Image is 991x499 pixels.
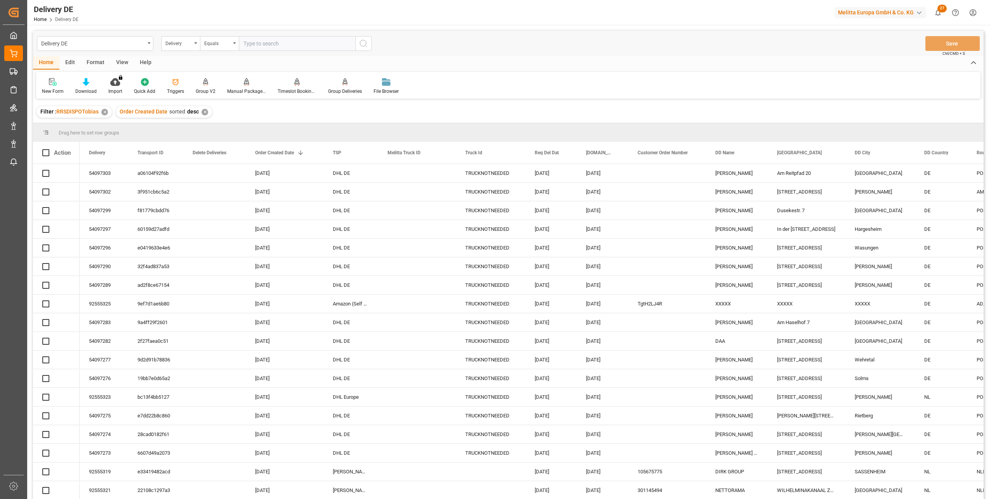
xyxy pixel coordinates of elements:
[915,239,967,257] div: DE
[128,313,183,332] div: 9a4ff29f2601
[706,276,768,294] div: [PERSON_NAME]
[915,183,967,201] div: DE
[577,164,628,182] div: [DATE]
[34,17,47,22] a: Home
[80,257,128,276] div: 54097290
[577,369,628,387] div: [DATE]
[768,257,845,276] div: [STREET_ADDRESS]
[80,351,128,369] div: 54097277
[768,220,845,238] div: In der [STREET_ADDRESS]
[323,425,378,443] div: DHL DE
[525,239,577,257] div: [DATE]
[134,88,155,95] div: Quick Add
[328,88,362,95] div: Group Deliveries
[577,239,628,257] div: [DATE]
[75,88,97,95] div: Download
[577,444,628,462] div: [DATE]
[128,425,183,443] div: 28cad0182f61
[134,56,157,70] div: Help
[456,239,525,257] div: TRUCKNOTNEEDED
[706,313,768,332] div: [PERSON_NAME]
[768,444,845,462] div: [STREET_ADDRESS]
[128,407,183,425] div: e7dd22b8c860
[323,257,378,276] div: DHL DE
[33,313,80,332] div: Press SPACE to select this row.
[845,201,915,220] div: [GEOGRAPHIC_DATA]
[456,201,525,220] div: TRUCKNOTNEEDED
[128,257,183,276] div: 32f4ad837a53
[169,108,185,115] span: sorted
[33,462,80,481] div: Press SPACE to select this row.
[246,462,323,481] div: [DATE]
[768,164,845,182] div: Am Reitpfad 20
[915,257,967,276] div: DE
[845,369,915,387] div: Solms
[128,201,183,220] div: f81779cbdd76
[80,332,128,350] div: 54097282
[80,388,128,406] div: 92555323
[845,351,915,369] div: Wehretal
[456,444,525,462] div: TRUCKNOTNEEDED
[768,201,845,220] div: Dusekestr. 7
[915,276,967,294] div: DE
[525,201,577,220] div: [DATE]
[33,220,80,239] div: Press SPACE to select this row.
[33,444,80,462] div: Press SPACE to select this row.
[768,295,845,313] div: XXXXX
[246,444,323,462] div: [DATE]
[915,444,967,462] div: DE
[33,239,80,257] div: Press SPACE to select this row.
[128,444,183,462] div: 6607d49a2073
[33,257,80,276] div: Press SPACE to select this row.
[255,150,294,155] span: Order Created Date
[323,351,378,369] div: DHL DE
[80,183,128,201] div: 54097302
[525,369,577,387] div: [DATE]
[456,425,525,443] div: TRUCKNOTNEEDED
[915,351,967,369] div: DE
[323,183,378,201] div: DHL DE
[915,332,967,350] div: DE
[915,313,967,332] div: DE
[845,295,915,313] div: XXXXX
[577,351,628,369] div: [DATE]
[355,36,372,51] button: search button
[706,462,768,481] div: DIRK GROUP
[80,462,128,481] div: 92555319
[246,369,323,387] div: [DATE]
[323,462,378,481] div: [PERSON_NAME] BENELUX
[246,239,323,257] div: [DATE]
[80,220,128,238] div: 54097297
[845,407,915,425] div: Rietberg
[167,88,184,95] div: Triggers
[101,109,108,115] div: ✕
[845,425,915,443] div: [PERSON_NAME][GEOGRAPHIC_DATA]
[915,201,967,220] div: DE
[227,88,266,95] div: Manual Package TypeDetermination
[845,388,915,406] div: [PERSON_NAME]
[388,150,421,155] span: Melitta Truck ID
[845,257,915,276] div: [PERSON_NAME]
[323,295,378,313] div: Amazon (Self Pickup)
[239,36,355,51] input: Type to search
[768,239,845,257] div: [STREET_ADDRESS]
[323,220,378,238] div: DHL DE
[456,295,525,313] div: TRUCKNOTNEEDED
[246,425,323,443] div: [DATE]
[246,164,323,182] div: [DATE]
[915,164,967,182] div: DE
[246,183,323,201] div: [DATE]
[33,388,80,407] div: Press SPACE to select this row.
[187,108,199,115] span: desc
[915,220,967,238] div: DE
[845,462,915,481] div: SASSENHEIM
[246,276,323,294] div: [DATE]
[193,150,226,155] span: Delete Deliveries
[577,388,628,406] div: [DATE]
[165,38,192,47] div: Delivery
[706,164,768,182] div: [PERSON_NAME]
[128,462,183,481] div: e33419482acd
[34,3,78,15] div: Delivery DE
[246,295,323,313] div: [DATE]
[456,351,525,369] div: TRUCKNOTNEEDED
